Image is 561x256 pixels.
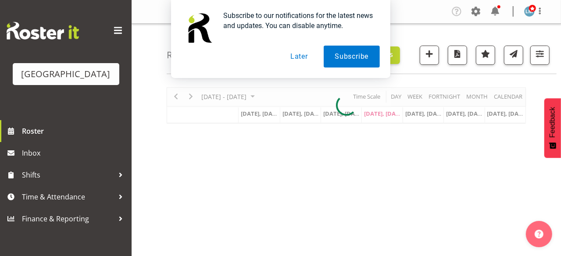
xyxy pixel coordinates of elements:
[217,11,380,31] div: Subscribe to our notifications for the latest news and updates. You can disable anytime.
[544,98,561,158] button: Feedback - Show survey
[535,230,543,238] img: help-xxl-2.png
[22,168,114,181] span: Shifts
[182,11,217,46] img: notification icon
[22,146,127,160] span: Inbox
[549,107,557,138] span: Feedback
[22,190,114,203] span: Time & Attendance
[279,46,319,68] button: Later
[324,46,379,68] button: Subscribe
[22,212,114,225] span: Finance & Reporting
[22,124,127,138] span: Roster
